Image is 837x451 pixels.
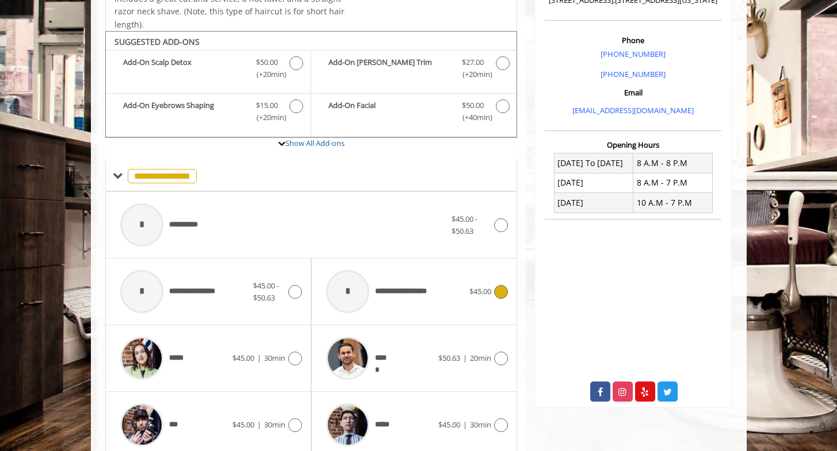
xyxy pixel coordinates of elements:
b: Add-On [PERSON_NAME] Trim [328,56,450,80]
span: $50.63 [438,353,460,363]
span: $45.00 [232,419,254,430]
span: | [463,419,467,430]
span: $45.00 - $50.63 [253,280,279,303]
a: [PHONE_NUMBER] [601,49,666,59]
td: [DATE] [554,193,633,213]
td: [DATE] [554,173,633,192]
td: 8 A.M - 8 P.M [633,153,713,173]
span: $45.00 [438,419,460,430]
span: $27.00 [462,56,484,68]
span: (+20min ) [250,111,284,124]
span: $50.00 [462,99,484,111]
span: $15.00 [256,99,278,111]
h3: Opening Hours [545,141,721,149]
b: Add-On Eyebrows Shaping [123,99,244,124]
b: Add-On Facial [328,99,450,124]
div: The Made Man Haircut Add-onS [105,31,518,138]
span: (+20min ) [250,68,284,80]
td: 8 A.M - 7 P.M [633,173,713,192]
span: $45.00 [232,353,254,363]
td: [DATE] To [DATE] [554,153,633,173]
td: 10 A.M - 7 P.M [633,193,713,213]
label: Add-On Scalp Detox [112,56,305,83]
label: Add-On Eyebrows Shaping [112,99,305,126]
a: [EMAIL_ADDRESS][DOMAIN_NAME] [572,105,694,115]
h3: Email [548,88,718,97]
h3: Phone [548,36,718,44]
label: Add-On Facial [317,99,511,126]
span: $50.00 [256,56,278,68]
span: (+20min ) [456,68,490,80]
label: Add-On Beard Trim [317,56,511,83]
span: 30min [264,353,285,363]
span: | [257,419,261,430]
a: [PHONE_NUMBER] [601,69,666,79]
span: 20min [470,353,491,363]
span: 30min [264,419,285,430]
span: | [257,353,261,363]
span: (+40min ) [456,111,490,124]
span: | [463,353,467,363]
span: $45.00 [469,286,491,296]
span: $45.00 - $50.63 [452,214,477,236]
b: Add-On Scalp Detox [123,56,244,80]
a: Show All Add-ons [285,138,345,148]
b: SUGGESTED ADD-ONS [114,36,200,47]
span: 30min [470,419,491,430]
